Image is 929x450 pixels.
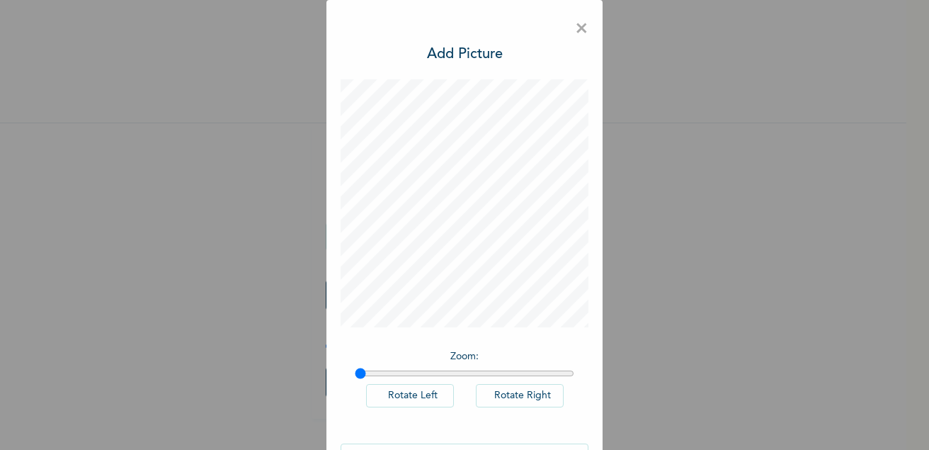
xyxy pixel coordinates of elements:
button: Rotate Right [476,384,564,407]
h3: Add Picture [427,44,503,65]
span: Please add a recent Passport Photograph [326,260,581,317]
span: × [575,14,588,44]
button: Rotate Left [366,384,454,407]
p: Zoom : [355,349,574,364]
